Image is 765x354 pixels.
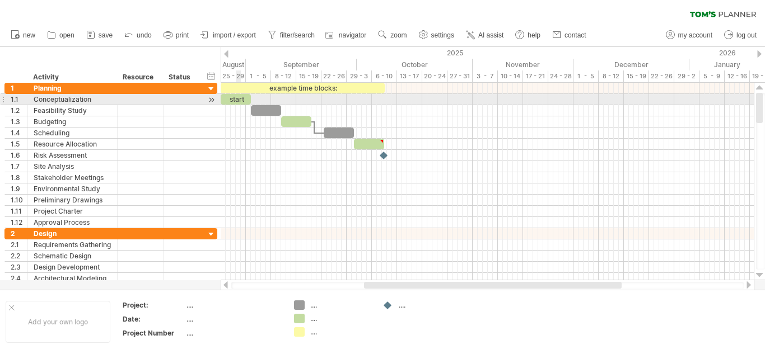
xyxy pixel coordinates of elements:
[34,206,111,216] div: Project Charter
[357,59,473,70] div: October 2025
[375,28,410,43] a: zoom
[11,94,27,105] div: 1.1
[34,251,111,261] div: Schematic Design
[573,70,599,82] div: 1 - 5
[678,31,712,39] span: my account
[34,195,111,205] div: Preliminary Drawings
[399,300,460,310] div: ....
[549,28,590,43] a: contact
[11,273,27,284] div: 2.4
[33,72,111,83] div: Activity
[271,70,296,82] div: 8 - 12
[34,116,111,127] div: Budgeting
[34,150,111,161] div: Risk Assessment
[573,59,689,70] div: December 2025
[186,314,281,324] div: ....
[663,28,716,43] a: my account
[186,328,281,338] div: ....
[34,83,111,93] div: Planning
[11,228,27,239] div: 2
[6,301,110,343] div: Add your own logo
[498,70,523,82] div: 10 - 14
[99,31,113,39] span: save
[565,31,586,39] span: contact
[59,31,74,39] span: open
[265,28,318,43] a: filter/search
[431,31,454,39] span: settings
[34,228,111,239] div: Design
[11,183,27,194] div: 1.9
[206,94,217,106] div: scroll to activity
[310,314,371,323] div: ....
[324,28,370,43] a: navigator
[11,139,27,149] div: 1.5
[310,300,371,310] div: ....
[11,172,27,183] div: 1.8
[11,206,27,216] div: 1.11
[123,300,184,310] div: Project:
[83,28,116,43] a: save
[528,31,540,39] span: help
[11,150,27,161] div: 1.6
[473,70,498,82] div: 3 - 7
[548,70,573,82] div: 24 - 28
[447,70,473,82] div: 27 - 31
[280,31,315,39] span: filter/search
[44,28,78,43] a: open
[422,70,447,82] div: 20 - 24
[11,161,27,172] div: 1.7
[221,83,385,93] div: example time blocks:
[34,105,111,116] div: Feasibility Study
[34,273,111,284] div: Architectural Modeling
[221,94,251,105] div: start
[11,239,27,250] div: 2.1
[11,105,27,116] div: 1.2
[221,70,246,82] div: 25 - 29
[176,31,189,39] span: print
[721,28,760,43] a: log out
[463,28,507,43] a: AI assist
[321,70,347,82] div: 22 - 26
[296,70,321,82] div: 15 - 19
[478,31,503,39] span: AI assist
[213,31,256,39] span: import / export
[246,59,357,70] div: September 2025
[339,31,366,39] span: navigator
[11,116,27,127] div: 1.3
[512,28,544,43] a: help
[11,83,27,93] div: 1
[161,28,192,43] a: print
[11,217,27,228] div: 1.12
[186,300,281,310] div: ....
[11,251,27,261] div: 2.2
[34,217,111,228] div: Approval Process
[169,72,193,83] div: Status
[246,70,271,82] div: 1 - 5
[11,195,27,205] div: 1.10
[34,183,111,194] div: Environmental Study
[23,31,35,39] span: new
[34,161,111,172] div: Site Analysis
[123,72,157,83] div: Resource
[11,262,27,272] div: 2.3
[137,31,152,39] span: undo
[122,28,155,43] a: undo
[624,70,649,82] div: 15 - 19
[397,70,422,82] div: 13 - 17
[674,70,699,82] div: 29 - 2
[736,31,757,39] span: log out
[699,70,725,82] div: 5 - 9
[416,28,458,43] a: settings
[649,70,674,82] div: 22 - 26
[123,328,184,338] div: Project Number
[310,327,371,337] div: ....
[390,31,407,39] span: zoom
[123,314,184,324] div: Date:
[599,70,624,82] div: 8 - 12
[34,239,111,250] div: Requirements Gathering
[34,262,111,272] div: Design Development
[11,128,27,138] div: 1.4
[523,70,548,82] div: 17 - 21
[473,59,573,70] div: November 2025
[34,128,111,138] div: Scheduling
